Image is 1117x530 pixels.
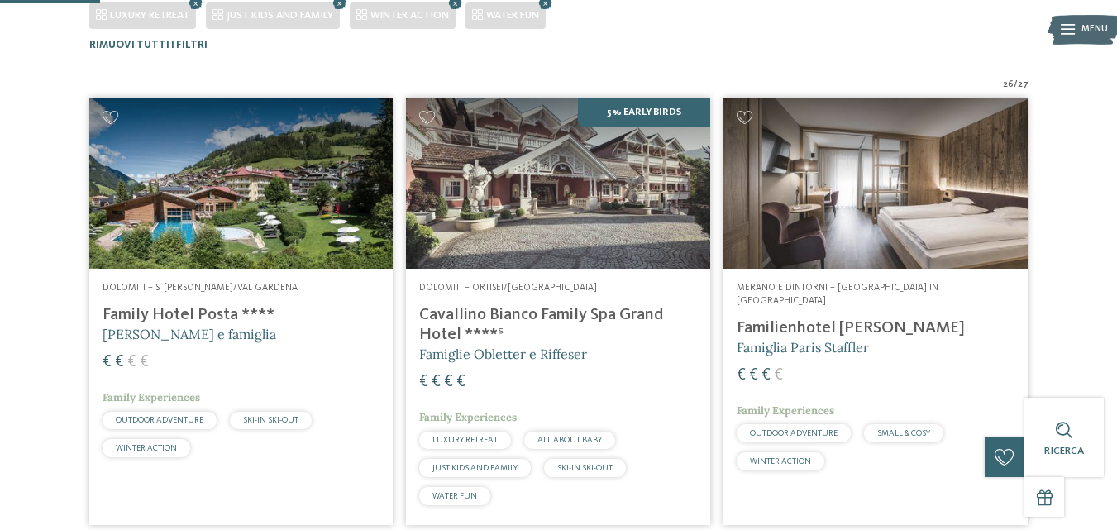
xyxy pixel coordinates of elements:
[89,98,394,269] img: Cercate un hotel per famiglie? Qui troverete solo i migliori!
[406,98,710,524] a: Cercate un hotel per famiglie? Qui troverete solo i migliori! 5% Early Birds Dolomiti – Ortisei/[...
[419,346,587,362] span: Famiglie Obletter e Riffeser
[774,367,783,384] span: €
[419,305,697,345] h4: Cavallino Bianco Family Spa Grand Hotel ****ˢ
[432,492,477,500] span: WATER FUN
[419,283,597,293] span: Dolomiti – Ortisei/[GEOGRAPHIC_DATA]
[877,429,930,437] span: SMALL & COSY
[750,457,811,466] span: WINTER ACTION
[103,390,200,404] span: Family Experiences
[723,98,1028,269] img: Cercate un hotel per famiglie? Qui troverete solo i migliori!
[750,429,838,437] span: OUTDOOR ADVENTURE
[89,98,394,524] a: Cercate un hotel per famiglie? Qui troverete solo i migliori! Dolomiti – S. [PERSON_NAME]/Val Gar...
[103,283,298,293] span: Dolomiti – S. [PERSON_NAME]/Val Gardena
[103,326,276,342] span: [PERSON_NAME] e famiglia
[737,339,869,356] span: Famiglia Paris Staffler
[115,354,124,370] span: €
[89,40,208,50] span: Rimuovi tutti i filtri
[737,318,1014,338] h4: Familienhotel [PERSON_NAME]
[432,464,518,472] span: JUST KIDS AND FAMILY
[103,354,112,370] span: €
[110,10,189,21] span: LUXURY RETREAT
[737,283,938,306] span: Merano e dintorni – [GEOGRAPHIC_DATA] in [GEOGRAPHIC_DATA]
[1044,446,1084,456] span: Ricerca
[537,436,602,444] span: ALL ABOUT BABY
[116,444,177,452] span: WINTER ACTION
[370,10,449,21] span: WINTER ACTION
[761,367,771,384] span: €
[749,367,758,384] span: €
[243,416,298,424] span: SKI-IN SKI-OUT
[103,305,380,325] h4: Family Hotel Posta ****
[723,98,1028,524] a: Cercate un hotel per famiglie? Qui troverete solo i migliori! Merano e dintorni – [GEOGRAPHIC_DAT...
[1003,79,1014,92] span: 26
[737,367,746,384] span: €
[1018,79,1029,92] span: 27
[557,464,613,472] span: SKI-IN SKI-OUT
[737,403,834,418] span: Family Experiences
[406,98,710,269] img: Family Spa Grand Hotel Cavallino Bianco ****ˢ
[444,374,453,390] span: €
[116,416,203,424] span: OUTDOOR ADVENTURE
[127,354,136,370] span: €
[432,436,498,444] span: LUXURY RETREAT
[456,374,465,390] span: €
[419,410,517,424] span: Family Experiences
[419,374,428,390] span: €
[1014,79,1018,92] span: /
[140,354,149,370] span: €
[486,10,539,21] span: WATER FUN
[227,10,333,21] span: JUST KIDS AND FAMILY
[432,374,441,390] span: €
